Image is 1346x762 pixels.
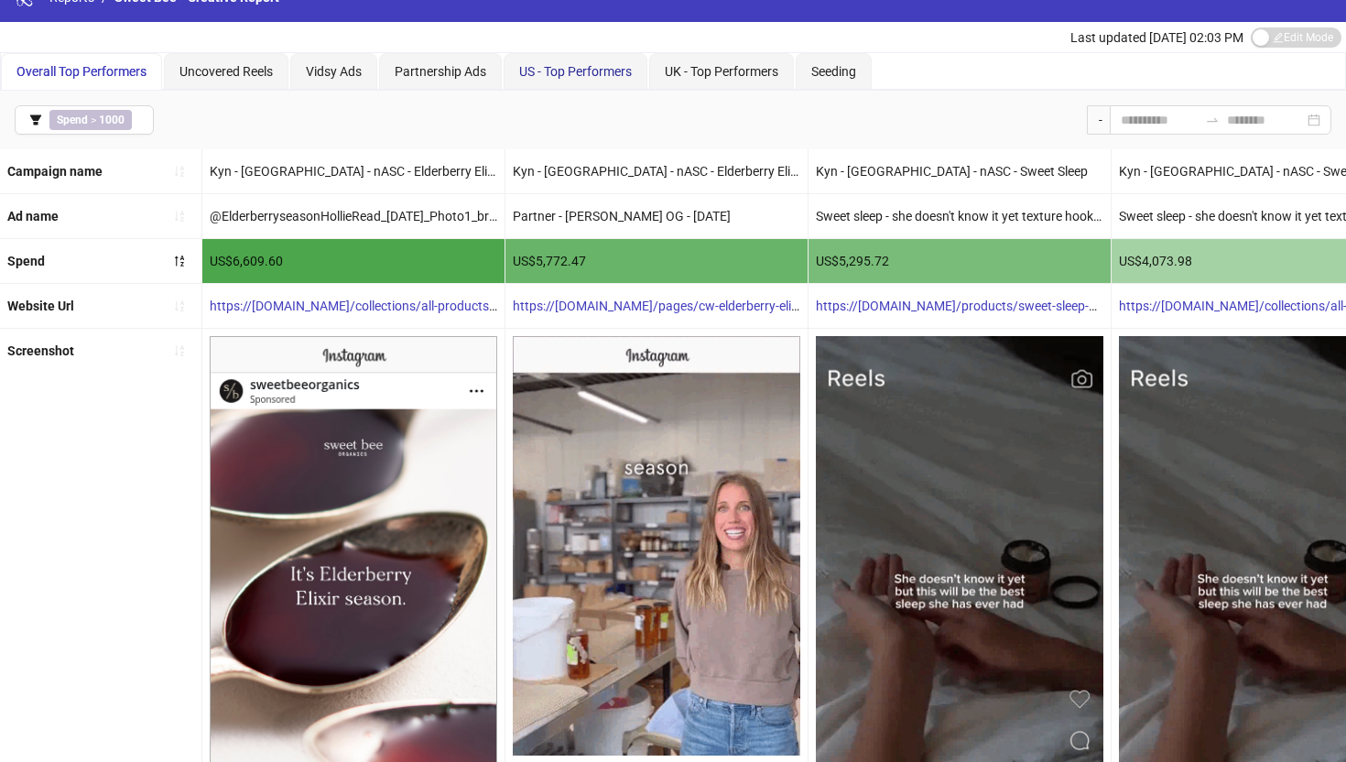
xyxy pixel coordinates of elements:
span: Overall Top Performers [16,64,147,79]
b: Ad name [7,209,59,223]
span: sort-ascending [173,165,186,178]
b: Spend [57,114,88,126]
span: sort-descending [173,255,186,267]
span: filter [29,114,42,126]
div: Sweet sleep - she doesn't know it yet texture hook - 9:16 reel.MOV - Copy [809,194,1111,238]
div: Kyn - [GEOGRAPHIC_DATA] - nASC - Elderberry Elixir [202,149,505,193]
div: US$6,609.60 [202,239,505,283]
div: Partner - [PERSON_NAME] OG - [DATE] [505,194,808,238]
span: sort-ascending [173,210,186,223]
b: Website Url [7,299,74,313]
span: Last updated [DATE] 02:03 PM [1070,30,1243,45]
div: US$5,772.47 [505,239,808,283]
button: Spend > 1000 [15,105,154,135]
span: to [1205,113,1220,127]
span: sort-ascending [173,344,186,357]
span: Uncovered Reels [179,64,273,79]
span: Seeding [811,64,856,79]
span: US - Top Performers [519,64,632,79]
span: Vidsy Ads [306,64,362,79]
span: UK - Top Performers [665,64,778,79]
b: Screenshot [7,343,74,358]
div: @ElderberryseasonHollieRead_[DATE]_Photo1_brand_testimonial_ElderberryElixir_sweetbee_ [202,194,505,238]
span: > [49,110,132,130]
div: Kyn - [GEOGRAPHIC_DATA] - nASC - Elderberry Elixir [505,149,808,193]
img: Screenshot 120234405134250561 [513,336,800,755]
div: US$5,295.72 [809,239,1111,283]
div: - [1087,105,1110,135]
div: Kyn - [GEOGRAPHIC_DATA] - nASC - Sweet Sleep [809,149,1111,193]
span: sort-ascending [173,299,186,312]
b: Campaign name [7,164,103,179]
b: Spend [7,254,45,268]
span: swap-right [1205,113,1220,127]
span: Partnership Ads [395,64,486,79]
b: 1000 [99,114,125,126]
